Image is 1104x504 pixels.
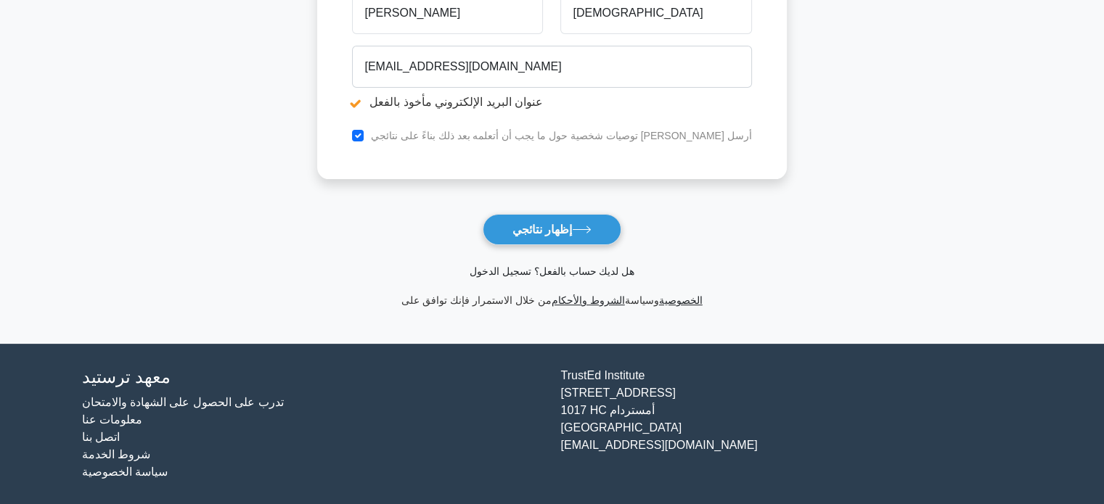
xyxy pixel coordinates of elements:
[561,439,758,451] font: [EMAIL_ADDRESS][DOMAIN_NAME]
[625,294,659,306] font: وسياسة
[561,421,682,434] font: [GEOGRAPHIC_DATA]
[82,413,142,426] a: معلومات عنا
[371,130,752,141] font: أرسل [PERSON_NAME] توصيات شخصية حول ما يجب أن أتعلمه بعد ذلك بناءً على نتائجي
[552,294,625,306] a: الشروط والأحكام
[82,396,284,408] a: تدرب على الحصول على الشهادة والامتحان
[369,96,543,108] font: عنوان البريد الإلكتروني مأخوذ بالفعل
[82,431,120,443] a: اتصل بنا
[82,466,168,478] a: سياسة الخصوصية
[82,448,150,460] a: شروط الخدمة
[483,214,621,245] button: إظهار نتائجي
[512,223,572,236] font: إظهار نتائجي
[561,369,645,381] font: TrustEd Institute
[352,46,751,88] input: بريد إلكتروني
[561,387,676,399] font: [STREET_ADDRESS]
[659,294,703,306] a: الخصوصية
[470,265,634,277] a: هل لديك حساب بالفعل؟ تسجيل الدخول
[561,404,655,416] font: 1017 HC أمستردام
[82,367,171,387] font: معهد ترستيد
[401,294,551,306] font: من خلال الاستمرار فإنك توافق على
